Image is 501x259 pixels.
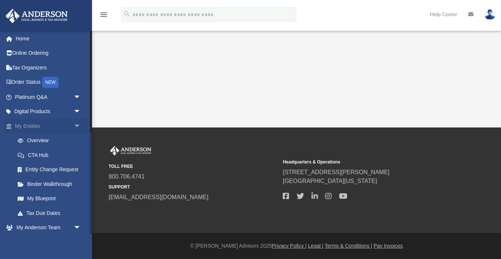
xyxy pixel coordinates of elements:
a: Legal | [308,243,324,249]
span: arrow_drop_down [74,90,88,105]
a: Entity Change Request [10,162,92,177]
div: © [PERSON_NAME] Advisors 2025 [92,242,501,250]
small: TOLL FREE [109,163,278,170]
a: My Blueprint [10,191,88,206]
span: arrow_drop_down [74,104,88,119]
a: Binder Walkthrough [10,177,92,191]
a: Online Ordering [5,46,92,61]
a: menu [99,14,108,19]
a: [GEOGRAPHIC_DATA][US_STATE] [283,178,377,184]
a: CTA Hub [10,148,92,162]
small: SUPPORT [109,184,278,190]
a: Terms & Conditions | [325,243,372,249]
a: Order StatusNEW [5,75,92,90]
a: 800.706.4741 [109,173,145,180]
small: Headquarters & Operations [283,159,452,165]
a: [EMAIL_ADDRESS][DOMAIN_NAME] [109,194,208,200]
a: Digital Productsarrow_drop_down [5,104,92,119]
a: Privacy Policy | [272,243,307,249]
div: NEW [42,77,59,88]
a: My Entitiesarrow_drop_down [5,119,92,133]
a: Pay Invoices [374,243,403,249]
a: Overview [10,133,92,148]
img: User Pic [484,9,495,20]
span: arrow_drop_down [74,119,88,134]
img: Anderson Advisors Platinum Portal [3,9,70,23]
a: Platinum Q&Aarrow_drop_down [5,90,92,104]
a: [STREET_ADDRESS][PERSON_NAME] [283,169,389,175]
a: Home [5,31,92,46]
a: Tax Organizers [5,60,92,75]
a: My Anderson Teamarrow_drop_down [5,220,88,235]
span: arrow_drop_down [74,220,88,235]
i: menu [99,10,108,19]
a: Tax Due Dates [10,206,92,220]
i: search [123,10,131,18]
img: Anderson Advisors Platinum Portal [109,146,153,155]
